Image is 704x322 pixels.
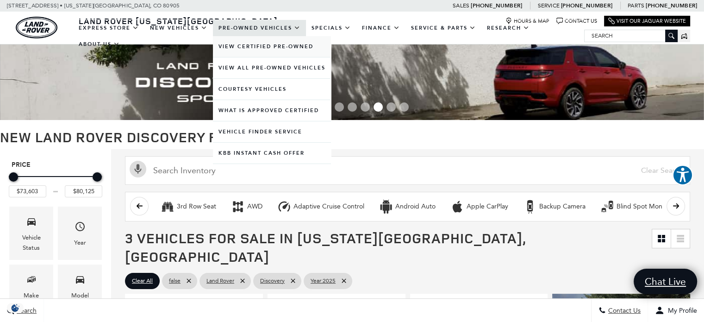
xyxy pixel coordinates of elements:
button: Adaptive Cruise ControlAdaptive Cruise Control [272,197,369,216]
a: Visit Our Jaguar Website [608,18,686,25]
span: Make [26,271,37,290]
a: Vehicle Finder Service [213,121,331,142]
button: AWDAWD [226,197,268,216]
div: Model [71,290,89,301]
span: Year : [311,278,323,284]
a: Courtesy Vehicles [213,79,331,100]
span: Go to slide 5 [348,102,357,112]
input: Minimum [9,185,46,197]
a: View Certified Pre-Owned [213,36,331,57]
button: Explore your accessibility options [673,165,693,185]
a: View All Pre-Owned Vehicles [213,57,331,78]
div: Backup Camera [539,202,586,211]
input: Maximum [65,185,102,197]
div: VehicleVehicle Status [9,207,53,260]
a: [PHONE_NUMBER] [471,2,522,9]
a: [STREET_ADDRESS] • [US_STATE][GEOGRAPHIC_DATA], CO 80905 [7,2,180,9]
a: KBB Instant Cash Offer [213,143,331,164]
span: Service [537,2,559,9]
div: Price [9,169,102,197]
span: 3 Vehicles for Sale in [US_STATE][GEOGRAPHIC_DATA], [GEOGRAPHIC_DATA] [125,228,526,266]
span: Go to slide 9 [399,102,409,112]
div: Blind Spot Monitor [600,200,614,214]
svg: Click to toggle on voice search [130,161,146,177]
div: Backup Camera [523,200,537,214]
div: 3rd Row Seat [161,200,174,214]
div: ModelModel [58,265,102,308]
div: AWD [231,200,245,214]
button: Open user profile menu [648,299,704,322]
span: Year [75,219,86,238]
a: Land Rover [US_STATE][GEOGRAPHIC_DATA] [73,15,283,26]
h5: Price [12,161,100,169]
span: Land Rover [206,275,234,287]
button: scroll right [667,197,685,215]
a: Hours & Map [505,18,549,25]
span: Land Rover [US_STATE][GEOGRAPHIC_DATA] [79,15,278,26]
a: Contact Us [556,18,597,25]
span: Go to slide 6 [361,102,370,112]
button: scroll left [130,197,149,215]
div: Vehicle Status [16,233,46,253]
div: AWD [247,202,262,211]
div: Android Auto [395,202,436,211]
div: YearYear [58,207,102,260]
span: Model [75,271,86,290]
a: About Us [73,36,125,52]
div: Adaptive Cruise Control [293,202,364,211]
input: Search Inventory [125,156,690,185]
div: Adaptive Cruise Control [277,200,291,214]
button: Apple CarPlayApple CarPlay [445,197,513,216]
div: Apple CarPlay [450,200,464,214]
a: [PHONE_NUMBER] [646,2,697,9]
div: Year [74,238,86,248]
div: MakeMake [9,265,53,308]
div: Blind Spot Monitor [617,202,672,211]
span: Go to slide 8 [386,102,396,112]
div: Maximum Price [93,172,102,182]
input: Search [585,30,677,41]
div: 3rd Row Seat [177,202,216,211]
span: Discovery [260,275,285,287]
a: [PHONE_NUMBER] [561,2,612,9]
span: Sales [453,2,469,9]
span: Go to slide 7 [374,102,383,112]
div: Apple CarPlay [467,202,508,211]
a: What Is Approved Certified [213,100,331,121]
a: Service & Parts [405,20,481,36]
span: false [169,275,181,287]
button: 3rd Row Seat3rd Row Seat [156,197,221,216]
img: Land Rover [16,17,57,38]
aside: Accessibility Help Desk [673,165,693,187]
a: Finance [356,20,405,36]
div: Minimum Price [9,172,18,182]
span: Go to slide 4 [335,102,344,112]
a: Chat Live [634,269,697,294]
span: Contact Us [606,307,641,315]
a: EXPRESS STORE [73,20,144,36]
button: Android AutoAndroid Auto [374,197,441,216]
span: Parts [628,2,644,9]
a: Grid View [652,229,671,248]
a: Specials [306,20,356,36]
button: Backup CameraBackup Camera [518,197,591,216]
nav: Main Navigation [73,20,584,52]
a: Research [481,20,535,36]
span: 2025 [311,275,336,287]
div: Android Auto [379,200,393,214]
span: Clear All [132,275,153,287]
span: Chat Live [640,275,691,288]
span: Vehicle [26,214,37,233]
div: Make [24,290,39,301]
section: Click to Open Cookie Consent Modal [5,303,26,313]
a: Pre-Owned Vehicles [213,20,306,36]
span: My Profile [664,307,697,315]
a: New Vehicles [144,20,213,36]
button: Blind Spot MonitorBlind Spot Monitor [595,197,677,216]
img: Opt-Out Icon [5,303,26,313]
a: land-rover [16,17,57,38]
